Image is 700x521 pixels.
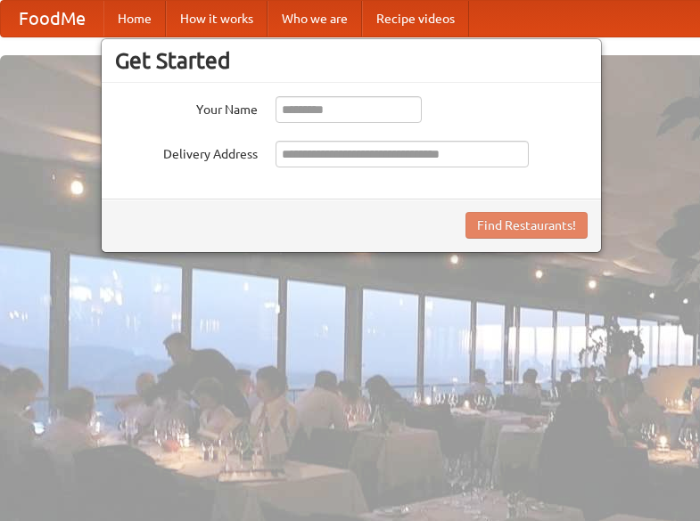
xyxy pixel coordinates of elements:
[268,1,362,37] a: Who we are
[166,1,268,37] a: How it works
[115,141,258,163] label: Delivery Address
[362,1,469,37] a: Recipe videos
[103,1,166,37] a: Home
[115,47,588,74] h3: Get Started
[115,96,258,118] label: Your Name
[1,1,103,37] a: FoodMe
[465,212,588,239] button: Find Restaurants!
